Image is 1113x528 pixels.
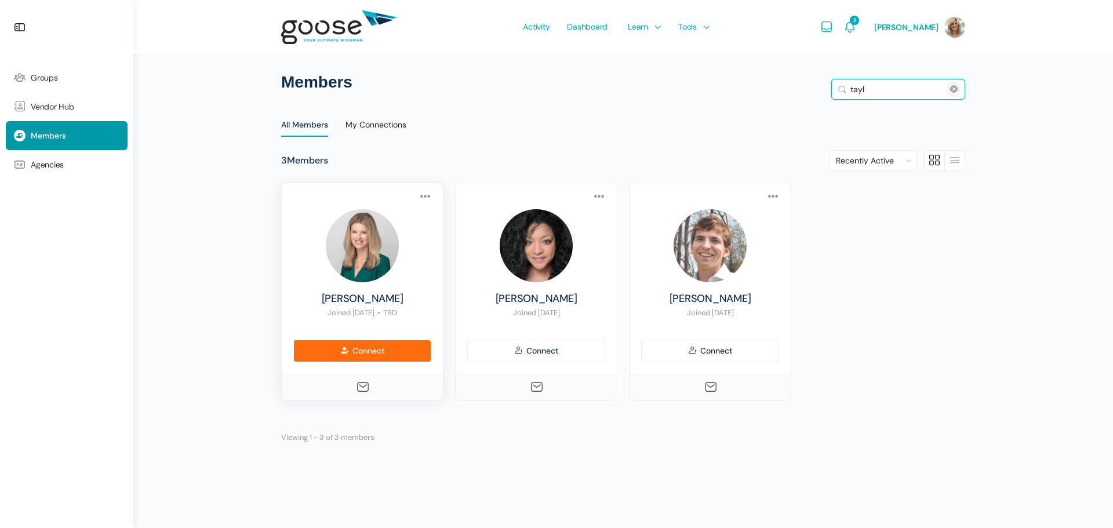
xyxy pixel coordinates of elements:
img: Profile photo of Taylor Morales [326,209,399,282]
div: All Members [281,119,328,137]
a: Connect [641,340,779,362]
a: My Connections [345,111,406,139]
a: Send Message [704,380,716,394]
a: Send Message [356,380,369,394]
a: Groups [6,63,128,92]
span: 2 [850,16,859,25]
span: • [377,308,380,318]
iframe: Chat Widget [1055,472,1113,528]
a: Vendor Hub [6,92,128,121]
input: Search Members… [832,79,965,99]
a: Connect [293,340,431,362]
p: Joined [DATE] TBD [293,308,431,318]
h1: Members [281,72,965,93]
a: [PERSON_NAME] [641,293,779,305]
nav: Directory menu [281,111,965,139]
span: Groups [31,73,58,83]
p: Joined [DATE] [641,308,779,318]
div: Members [281,155,328,167]
span: Vendor Hub [31,102,74,112]
img: Profile photo of Taylor Lindsey [674,209,747,282]
span: 3 [281,154,287,166]
a: [PERSON_NAME] [293,293,431,305]
span: Agencies [31,160,64,170]
img: Profile photo of Sarah Taylor [500,209,573,282]
a: Members [6,121,128,150]
a: Send Message [530,380,543,394]
p: Joined [DATE] [467,308,605,318]
a: Connect [467,340,605,362]
a: Agencies [6,150,128,179]
span: Members [31,131,66,141]
a: All Members [281,111,328,139]
a: [PERSON_NAME] [467,293,605,305]
p: Viewing 1 - 3 of 3 members [281,429,374,445]
span: [PERSON_NAME] [874,22,939,32]
div: My Connections [345,119,406,137]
